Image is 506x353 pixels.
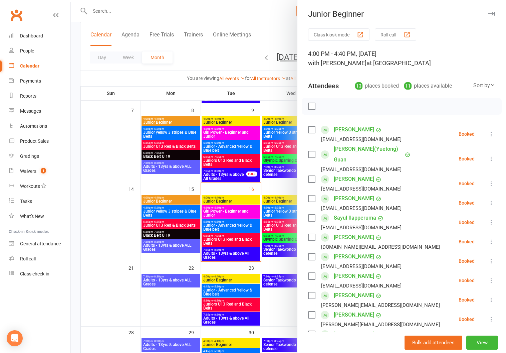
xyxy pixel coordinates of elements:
[20,241,61,246] div: General attendance
[459,132,475,136] div: Booked
[9,43,70,58] a: People
[9,164,70,179] a: Waivers 1
[321,223,402,232] div: [EMAIL_ADDRESS][DOMAIN_NAME]
[20,78,41,84] div: Payments
[9,194,70,209] a: Tasks
[9,149,70,164] a: Gradings
[20,48,34,53] div: People
[9,266,70,281] a: Class kiosk mode
[473,81,495,90] div: Sort by
[459,220,475,225] div: Booked
[366,60,431,67] span: at [GEOGRAPHIC_DATA]
[459,298,475,302] div: Booked
[9,104,70,119] a: Messages
[334,329,374,340] a: [PERSON_NAME]
[308,28,369,41] button: Class kiosk mode
[20,214,44,219] div: What's New
[321,301,440,310] div: [PERSON_NAME][EMAIL_ADDRESS][DOMAIN_NAME]
[334,213,376,223] a: Sayul Ilapperuma
[334,174,374,185] a: [PERSON_NAME]
[9,251,70,266] a: Roll call
[9,134,70,149] a: Product Sales
[334,232,374,243] a: [PERSON_NAME]
[8,7,25,23] a: Clubworx
[355,82,362,90] div: 13
[459,156,475,161] div: Booked
[404,82,412,90] div: 11
[9,74,70,89] a: Payments
[20,256,36,261] div: Roll call
[9,28,70,43] a: Dashboard
[9,179,70,194] a: Workouts
[9,89,70,104] a: Reports
[321,204,402,213] div: [EMAIL_ADDRESS][DOMAIN_NAME]
[334,271,374,281] a: [PERSON_NAME]
[20,33,43,38] div: Dashboard
[308,81,339,91] div: Attendees
[20,153,39,159] div: Gradings
[9,58,70,74] a: Calendar
[334,251,374,262] a: [PERSON_NAME]
[459,239,475,244] div: Booked
[20,108,41,114] div: Messages
[321,262,402,271] div: [EMAIL_ADDRESS][DOMAIN_NAME]
[308,60,366,67] span: with [PERSON_NAME]
[459,181,475,186] div: Booked
[321,185,402,193] div: [EMAIL_ADDRESS][DOMAIN_NAME]
[334,124,374,135] a: [PERSON_NAME]
[9,209,70,224] a: What's New
[334,193,374,204] a: [PERSON_NAME]
[41,168,46,173] span: 1
[20,138,49,144] div: Product Sales
[321,320,440,329] div: [PERSON_NAME][EMAIL_ADDRESS][DOMAIN_NAME]
[20,184,40,189] div: Workouts
[459,201,475,205] div: Booked
[7,330,23,346] div: Open Intercom Messenger
[459,259,475,263] div: Booked
[321,165,402,174] div: [EMAIL_ADDRESS][DOMAIN_NAME]
[20,63,39,69] div: Calendar
[20,93,36,99] div: Reports
[20,123,47,129] div: Automations
[321,135,402,144] div: [EMAIL_ADDRESS][DOMAIN_NAME]
[334,144,403,165] a: [PERSON_NAME](Yuetong) Guan
[334,290,374,301] a: [PERSON_NAME]
[321,243,440,251] div: [DOMAIN_NAME][EMAIL_ADDRESS][DOMAIN_NAME]
[375,28,416,41] button: Roll call
[308,49,495,68] div: 4:00 PM - 4:40 PM, [DATE]
[459,317,475,322] div: Booked
[9,236,70,251] a: General attendance kiosk mode
[9,119,70,134] a: Automations
[297,9,506,19] div: Junior Beginner
[321,281,402,290] div: [EMAIL_ADDRESS][DOMAIN_NAME]
[20,271,49,276] div: Class check-in
[466,336,498,350] button: View
[334,310,374,320] a: [PERSON_NAME]
[459,278,475,283] div: Booked
[404,81,452,91] div: places available
[405,336,462,350] button: Bulk add attendees
[20,168,36,174] div: Waivers
[20,199,32,204] div: Tasks
[355,81,399,91] div: places booked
